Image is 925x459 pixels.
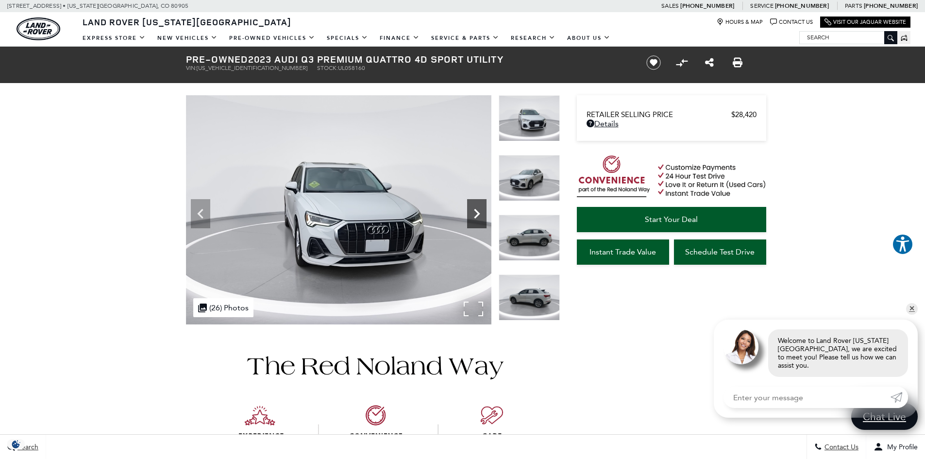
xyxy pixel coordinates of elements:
span: UL058160 [338,65,365,71]
span: Sales [661,2,679,9]
span: Schedule Test Drive [685,247,755,256]
span: Stock: [317,65,338,71]
h1: 2023 Audi Q3 Premium quattro 4D Sport Utility [186,54,630,65]
img: Used 2023 Ibis White Audi Premium image 3 [499,95,560,141]
a: Share this Pre-Owned 2023 Audi Q3 Premium quattro 4D Sport Utility [705,57,714,68]
span: Contact Us [822,443,858,451]
img: Used 2023 Ibis White Audi Premium image 3 [186,95,491,324]
div: (26) Photos [193,298,253,317]
a: Service & Parts [425,30,505,47]
span: Start Your Deal [645,215,698,224]
div: Welcome to Land Rover [US_STATE][GEOGRAPHIC_DATA], we are excited to meet you! Please tell us how... [768,329,908,377]
img: Used 2023 Ibis White Audi Premium image 6 [499,274,560,321]
a: Details [587,119,757,128]
a: Pre-Owned Vehicles [223,30,321,47]
button: Open user profile menu [866,435,925,459]
span: Parts [845,2,862,9]
span: $28,420 [731,110,757,119]
a: land-rover [17,17,60,40]
a: Submit [891,387,908,408]
strong: Pre-Owned [186,52,248,66]
a: Instant Trade Value [577,239,669,265]
a: [STREET_ADDRESS] • [US_STATE][GEOGRAPHIC_DATA], CO 80905 [7,2,188,9]
a: Hours & Map [717,18,763,26]
img: Used 2023 Ibis White Audi Premium image 5 [499,215,560,261]
a: Start Your Deal [577,207,766,232]
div: Previous [191,199,210,228]
a: EXPRESS STORE [77,30,151,47]
span: VIN: [186,65,197,71]
span: Retailer Selling Price [587,110,731,119]
input: Search [800,32,897,43]
button: Explore your accessibility options [892,234,913,255]
img: Used 2023 Ibis White Audi Premium image 4 [499,155,560,201]
section: Click to Open Cookie Consent Modal [5,439,27,449]
span: My Profile [883,443,918,451]
img: Opt-Out Icon [5,439,27,449]
span: Instant Trade Value [589,247,656,256]
a: [PHONE_NUMBER] [864,2,918,10]
img: Agent profile photo [723,329,758,364]
span: Service [750,2,773,9]
span: [US_VEHICLE_IDENTIFICATION_NUMBER] [197,65,307,71]
nav: Main Navigation [77,30,616,47]
a: Land Rover [US_STATE][GEOGRAPHIC_DATA] [77,16,297,28]
div: Next [467,199,487,228]
a: [PHONE_NUMBER] [680,2,734,10]
input: Enter your message [723,387,891,408]
a: Contact Us [770,18,813,26]
a: New Vehicles [151,30,223,47]
img: Land Rover [17,17,60,40]
span: Land Rover [US_STATE][GEOGRAPHIC_DATA] [83,16,291,28]
a: Research [505,30,561,47]
a: Print this Pre-Owned 2023 Audi Q3 Premium quattro 4D Sport Utility [733,57,742,68]
a: Visit Our Jaguar Website [824,18,906,26]
button: Save vehicle [643,55,664,70]
aside: Accessibility Help Desk [892,234,913,257]
a: About Us [561,30,616,47]
button: Compare Vehicle [674,55,689,70]
a: Finance [374,30,425,47]
a: Specials [321,30,374,47]
a: Retailer Selling Price $28,420 [587,110,757,119]
a: [PHONE_NUMBER] [775,2,829,10]
a: Schedule Test Drive [674,239,766,265]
